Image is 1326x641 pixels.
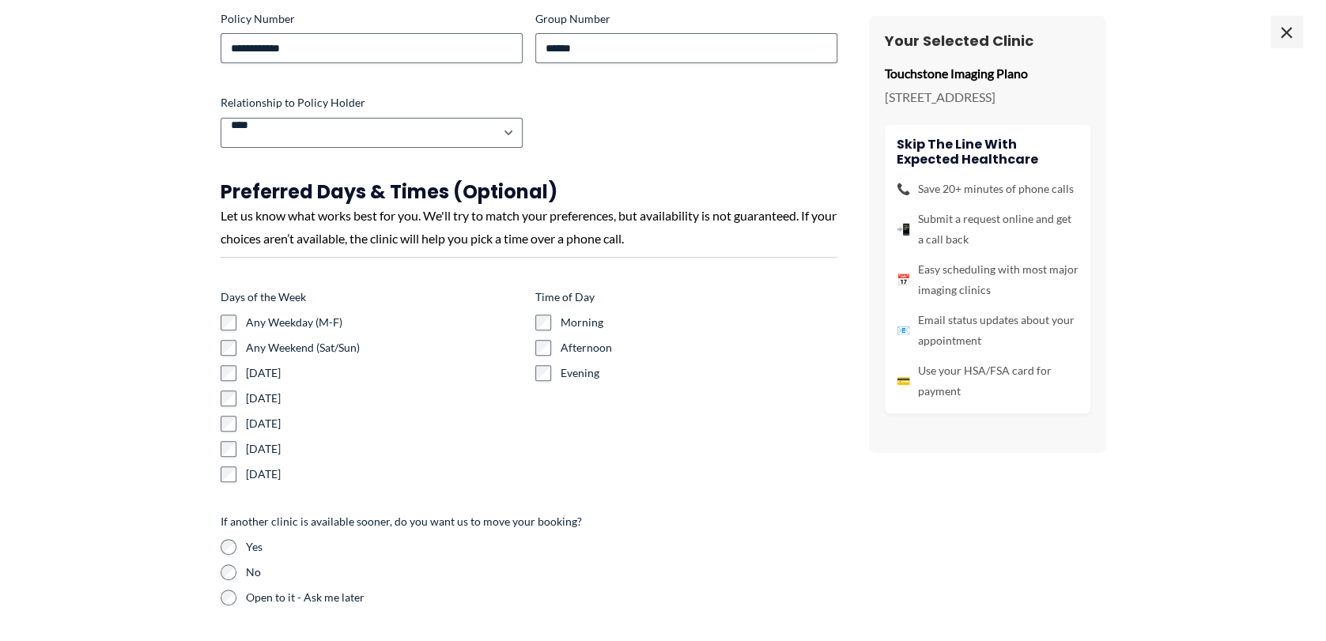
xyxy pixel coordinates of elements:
[246,315,523,330] label: Any Weekday (M-F)
[221,289,306,305] legend: Days of the Week
[561,365,837,381] label: Evening
[246,441,523,457] label: [DATE]
[1271,16,1302,47] span: ×
[221,95,523,111] label: Relationship to Policy Holder
[897,209,1079,250] li: Submit a request online and get a call back
[246,590,837,605] label: Open to it - Ask me later
[535,289,595,305] legend: Time of Day
[246,466,523,482] label: [DATE]
[221,204,837,251] div: Let us know what works best for you. We'll try to match your preferences, but availability is not...
[246,564,837,580] label: No
[246,390,523,406] label: [DATE]
[897,371,910,391] span: 💳
[897,320,910,341] span: 📧
[897,270,910,290] span: 📅
[561,315,837,330] label: Morning
[221,514,582,530] legend: If another clinic is available sooner, do you want us to move your booking?
[897,310,1079,351] li: Email status updates about your appointment
[246,416,523,432] label: [DATE]
[221,11,523,27] label: Policy Number
[246,365,523,381] label: [DATE]
[897,360,1079,402] li: Use your HSA/FSA card for payment
[897,179,910,199] span: 📞
[561,340,837,356] label: Afternoon
[897,137,1079,167] h4: Skip the line with Expected Healthcare
[885,85,1090,109] p: [STREET_ADDRESS]
[246,340,523,356] label: Any Weekend (Sat/Sun)
[897,259,1079,300] li: Easy scheduling with most major imaging clinics
[535,11,837,27] label: Group Number
[246,539,837,555] label: Yes
[885,62,1090,85] p: Touchstone Imaging Plano
[221,179,837,204] h3: Preferred Days & Times (Optional)
[885,32,1090,50] h3: Your Selected Clinic
[897,219,910,239] span: 📲
[897,179,1079,199] li: Save 20+ minutes of phone calls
